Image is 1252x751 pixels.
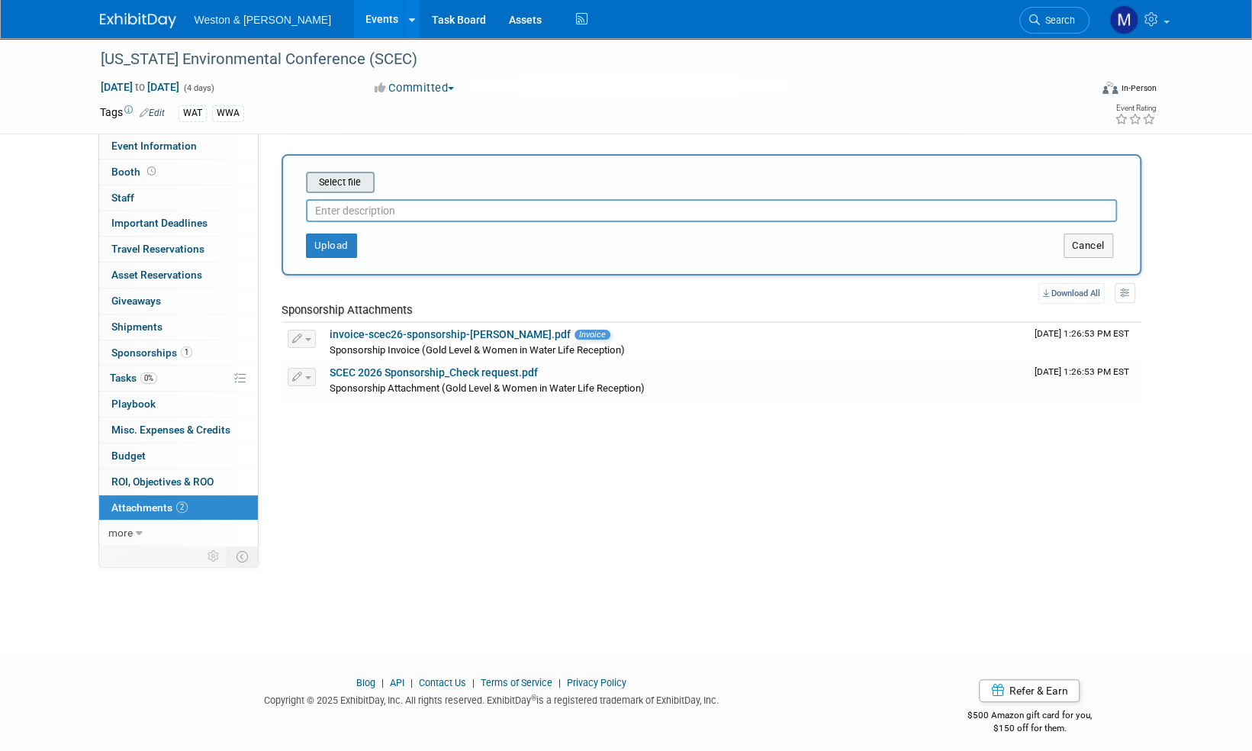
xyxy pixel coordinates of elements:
[306,234,357,258] button: Upload
[100,105,165,122] td: Tags
[110,372,157,384] span: Tasks
[1028,323,1141,361] td: Upload Timestamp
[99,443,258,469] a: Budget
[111,398,156,410] span: Playbook
[176,501,188,513] span: 2
[567,677,626,688] a: Privacy Policy
[111,140,197,152] span: Event Information
[108,527,133,539] span: more
[179,105,207,121] div: WAT
[1064,234,1113,258] button: Cancel
[111,269,202,281] span: Asset Reservations
[181,346,192,358] span: 1
[111,192,134,204] span: Staff
[99,134,258,159] a: Event Information
[111,166,159,178] span: Booth
[1040,15,1075,26] span: Search
[407,677,417,688] span: |
[99,417,258,443] a: Misc. Expenses & Credits
[182,83,214,93] span: (4 days)
[1114,105,1155,112] div: Event Rating
[330,366,538,379] a: SCEC 2026 Sponsorship_Check request.pdf
[99,263,258,288] a: Asset Reservations
[227,546,258,566] td: Toggle Event Tabs
[979,679,1080,702] a: Refer & Earn
[195,14,331,26] span: Weston & [PERSON_NAME]
[1028,361,1141,399] td: Upload Timestamp
[111,501,188,514] span: Attachments
[99,521,258,546] a: more
[99,314,258,340] a: Shipments
[575,330,610,340] span: Invoice
[531,694,536,702] sup: ®
[99,340,258,366] a: Sponsorships1
[306,199,1117,222] input: Enter description
[99,392,258,417] a: Playbook
[111,243,204,255] span: Travel Reservations
[1120,82,1156,94] div: In-Person
[419,677,466,688] a: Contact Us
[330,328,571,340] a: invoice-scec26-sponsorship-[PERSON_NAME].pdf
[1102,82,1118,94] img: Format-Inperson.png
[555,677,565,688] span: |
[906,722,1153,735] div: $150 off for them.
[99,288,258,314] a: Giveaways
[1035,328,1129,339] span: Upload Timestamp
[95,46,1067,73] div: [US_STATE] Environmental Conference (SCEC)
[99,237,258,262] a: Travel Reservations
[111,475,214,488] span: ROI, Objectives & ROO
[1019,7,1089,34] a: Search
[999,79,1157,102] div: Event Format
[99,366,258,391] a: Tasks0%
[330,344,625,356] span: Sponsorship Invoice (Gold Level & Women in Water Life Reception)
[99,211,258,236] a: Important Deadlines
[906,699,1153,734] div: $500 Amazon gift card for you,
[390,677,404,688] a: API
[100,690,884,707] div: Copyright © 2025 ExhibitDay, Inc. All rights reserved. ExhibitDay is a registered trademark of Ex...
[140,372,157,384] span: 0%
[111,424,230,436] span: Misc. Expenses & Credits
[330,382,645,394] span: Sponsorship Attachment (Gold Level & Women in Water Life Reception)
[99,160,258,185] a: Booth
[140,108,165,118] a: Edit
[133,81,147,93] span: to
[481,677,552,688] a: Terms of Service
[1109,5,1138,34] img: Mary Ann Trujillo
[212,105,244,121] div: WWA
[111,295,161,307] span: Giveaways
[111,321,163,333] span: Shipments
[99,469,258,495] a: ROI, Objectives & ROO
[378,677,388,688] span: |
[100,13,176,28] img: ExhibitDay
[99,185,258,211] a: Staff
[468,677,478,688] span: |
[356,677,375,688] a: Blog
[369,80,460,96] button: Committed
[144,166,159,177] span: Booth not reserved yet
[100,80,180,94] span: [DATE] [DATE]
[111,346,192,359] span: Sponsorships
[1035,366,1129,377] span: Upload Timestamp
[1038,283,1105,304] a: Download All
[201,546,227,566] td: Personalize Event Tab Strip
[99,495,258,521] a: Attachments2
[282,303,413,317] span: Sponsorship Attachments
[111,217,208,229] span: Important Deadlines
[111,450,146,462] span: Budget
